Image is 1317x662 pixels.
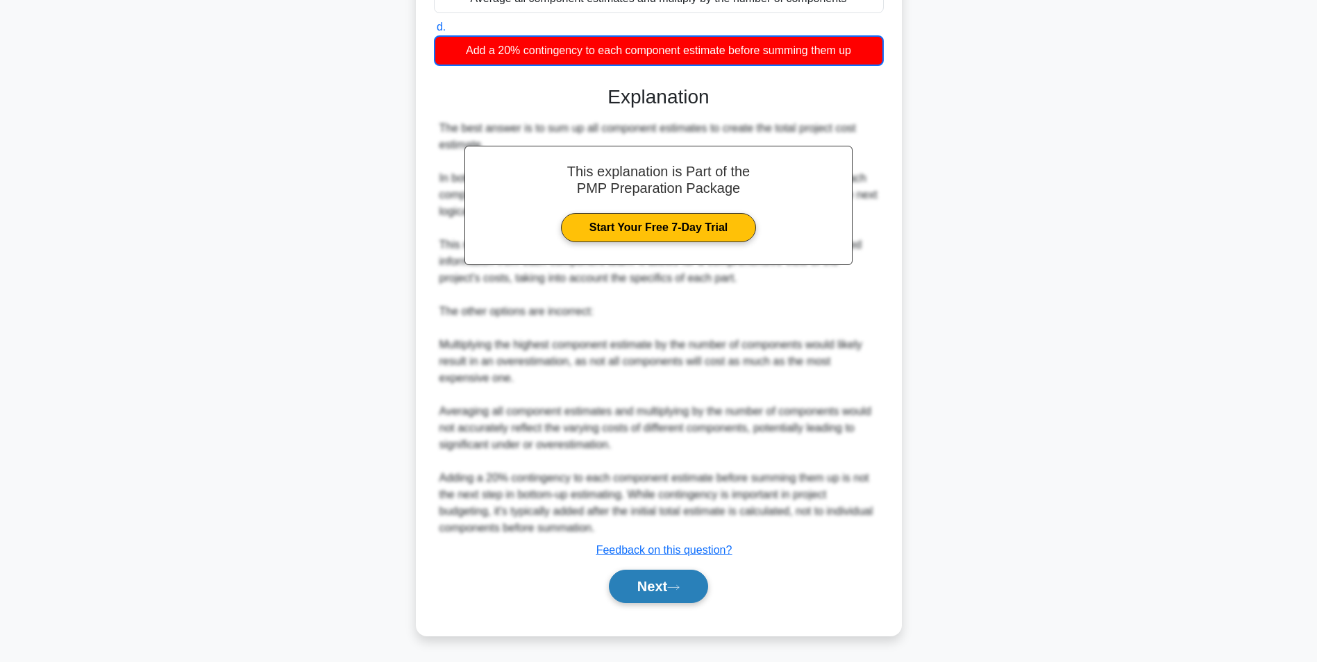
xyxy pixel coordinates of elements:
div: Add a 20% contingency to each component estimate before summing them up [434,35,884,66]
span: d. [437,21,446,33]
a: Feedback on this question? [596,544,732,556]
div: The best answer is to sum up all component estimates to create the total project cost estimate. I... [439,120,878,536]
a: Start Your Free 7-Day Trial [561,213,756,242]
button: Next [609,570,708,603]
h3: Explanation [442,85,875,109]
